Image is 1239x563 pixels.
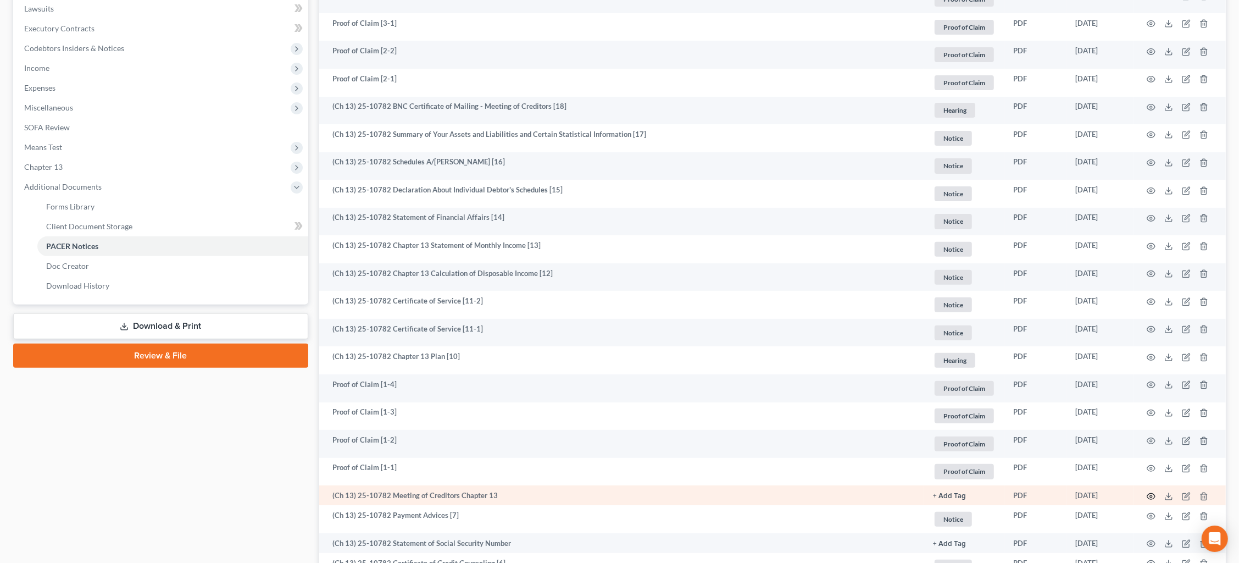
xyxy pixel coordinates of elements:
td: PDF [1004,152,1066,180]
a: Forms Library [37,197,308,217]
td: Proof of Claim [1-3] [319,402,924,430]
span: Codebtors Insiders & Notices [24,43,124,53]
td: [DATE] [1066,41,1134,69]
td: [DATE] [1066,124,1134,152]
a: SOFA Review [15,118,308,137]
span: Download History [46,281,109,290]
td: (Ch 13) 25-10782 Statement of Financial Affairs [14] [319,208,924,236]
td: [DATE] [1066,505,1134,533]
td: PDF [1004,319,1066,347]
td: [DATE] [1066,430,1134,458]
td: [DATE] [1066,533,1134,553]
a: Hearing [933,351,996,369]
span: Notice [935,325,972,340]
td: PDF [1004,180,1066,208]
td: (Ch 13) 25-10782 Chapter 13 Statement of Monthly Income [13] [319,235,924,263]
span: Proof of Claim [935,464,994,479]
span: Expenses [24,83,55,92]
td: Proof of Claim [2-2] [319,41,924,69]
td: PDF [1004,13,1066,41]
a: Doc Creator [37,256,308,276]
span: Notice [935,186,972,201]
a: Hearing [933,101,996,119]
td: (Ch 13) 25-10782 Certificate of Service [11-1] [319,319,924,347]
a: Notice [933,157,996,175]
td: (Ch 13) 25-10782 Chapter 13 Plan [10] [319,346,924,374]
td: Proof of Claim [1-1] [319,458,924,486]
td: [DATE] [1066,374,1134,402]
td: PDF [1004,485,1066,505]
a: Notice [933,268,996,286]
a: Proof of Claim [933,74,996,92]
span: Means Test [24,142,62,152]
td: (Ch 13) 25-10782 Summary of Your Assets and Liabilities and Certain Statistical Information [17] [319,124,924,152]
td: (Ch 13) 25-10782 Certificate of Service [11-2] [319,291,924,319]
td: PDF [1004,69,1066,97]
td: (Ch 13) 25-10782 Meeting of Creditors Chapter 13 [319,485,924,505]
td: PDF [1004,124,1066,152]
td: (Ch 13) 25-10782 Statement of Social Security Number [319,533,924,553]
a: Proof of Claim [933,407,996,425]
td: [DATE] [1066,458,1134,486]
td: PDF [1004,235,1066,263]
span: Forms Library [46,202,95,211]
td: [DATE] [1066,69,1134,97]
td: [DATE] [1066,402,1134,430]
td: PDF [1004,430,1066,458]
span: Lawsuits [24,4,54,13]
a: Notice [933,240,996,258]
a: Notice [933,324,996,342]
td: PDF [1004,458,1066,486]
a: Download History [37,276,308,296]
span: Additional Documents [24,182,102,191]
td: [DATE] [1066,346,1134,374]
span: SOFA Review [24,123,70,132]
span: Miscellaneous [24,103,73,112]
a: + Add Tag [933,538,996,549]
td: [DATE] [1066,263,1134,291]
td: PDF [1004,208,1066,236]
a: Proof of Claim [933,18,996,36]
span: Proof of Claim [935,47,994,62]
td: PDF [1004,346,1066,374]
td: Proof of Claim [1-2] [319,430,924,458]
span: Notice [935,270,972,285]
button: + Add Tag [933,540,966,548]
span: Notice [935,158,972,173]
td: [DATE] [1066,180,1134,208]
span: Hearing [935,103,975,118]
span: Proof of Claim [935,381,994,396]
td: (Ch 13) 25-10782 Schedules A/[PERSON_NAME] [16] [319,152,924,180]
span: Proof of Claim [935,20,994,35]
span: Doc Creator [46,261,89,271]
td: (Ch 13) 25-10782 BNC Certificate of Mailing - Meeting of Creditors [18] [319,97,924,125]
td: PDF [1004,291,1066,319]
span: Notice [935,214,972,229]
td: (Ch 13) 25-10782 Payment Advices [7] [319,505,924,533]
td: (Ch 13) 25-10782 Chapter 13 Calculation of Disposable Income [12] [319,263,924,291]
td: [DATE] [1066,13,1134,41]
a: Notice [933,212,996,230]
a: Proof of Claim [933,379,996,398]
td: Proof of Claim [3-1] [319,13,924,41]
td: [DATE] [1066,485,1134,505]
a: Proof of Claim [933,46,996,64]
td: PDF [1004,402,1066,430]
span: Income [24,63,49,73]
span: PACER Notices [46,241,98,251]
td: [DATE] [1066,291,1134,319]
span: Proof of Claim [935,437,994,451]
td: Proof of Claim [2-1] [319,69,924,97]
td: (Ch 13) 25-10782 Declaration About Individual Debtor's Schedules [15] [319,180,924,208]
td: [DATE] [1066,319,1134,347]
a: Notice [933,296,996,314]
a: Download & Print [13,313,308,339]
td: [DATE] [1066,235,1134,263]
a: Notice [933,510,996,528]
td: [DATE] [1066,208,1134,236]
a: Review & File [13,344,308,368]
td: PDF [1004,97,1066,125]
a: Notice [933,129,996,147]
td: [DATE] [1066,97,1134,125]
div: Open Intercom Messenger [1202,526,1228,552]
